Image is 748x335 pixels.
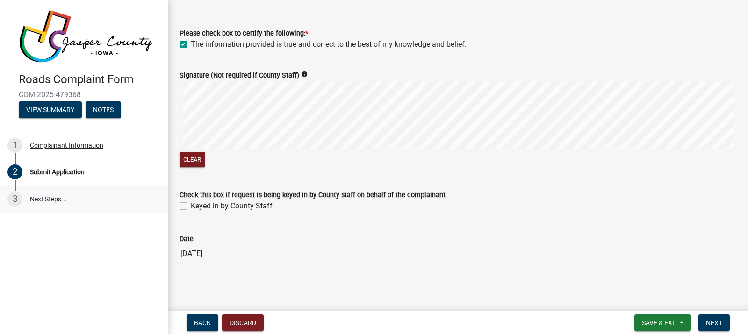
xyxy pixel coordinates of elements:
[191,200,273,212] label: Keyed in by County Staff
[194,319,211,327] span: Back
[86,107,121,114] wm-modal-confirm: Notes
[180,192,446,199] label: Check this box if request is being keyed in by County staff on behalf of the complainant
[19,10,153,63] img: Jasper County, Iowa
[698,314,730,331] button: Next
[86,101,121,118] button: Notes
[301,71,308,78] i: info
[30,169,85,175] div: Submit Application
[7,164,22,179] div: 2
[642,319,678,327] span: Save & Exit
[30,142,103,149] div: Complainant Information
[19,107,82,114] wm-modal-confirm: Summary
[187,314,218,331] button: Back
[7,138,22,153] div: 1
[19,90,150,99] span: COM-2025-479368
[634,314,691,331] button: Save & Exit
[180,236,194,242] label: Date
[19,101,82,118] button: View Summary
[180,30,308,37] label: Please check box to certify the following:
[191,39,467,50] label: The information provided is true and correct to the best of my knowledge and belief.
[706,319,722,327] span: Next
[19,73,161,86] h4: Roads Complaint Form
[7,192,22,207] div: 3
[180,152,205,167] button: Clear
[222,314,264,331] button: Discard
[180,72,299,79] label: Signature (Not required if County Staff)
